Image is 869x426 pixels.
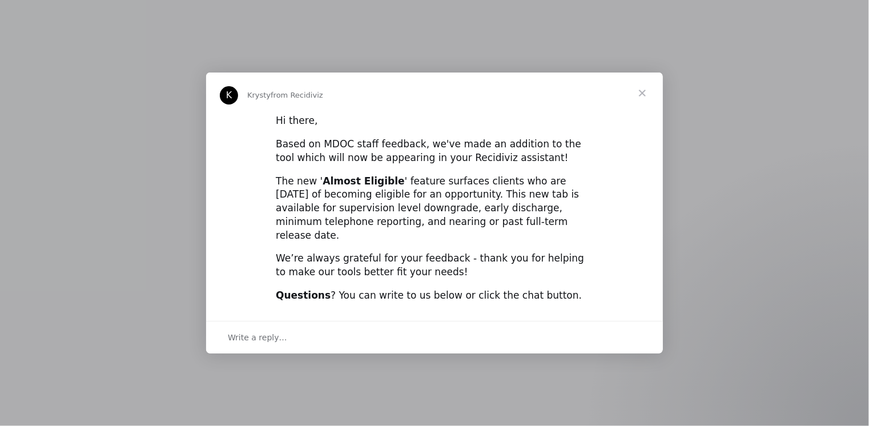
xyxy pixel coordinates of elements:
[276,252,593,279] div: We’re always grateful for your feedback - thank you for helping to make our tools better fit your...
[228,330,287,345] span: Write a reply…
[276,289,593,303] div: ? You can write to us below or click the chat button.
[271,91,323,99] span: from Recidiviz
[323,175,404,187] b: Almost Eligible
[276,290,331,301] b: Questions
[247,91,271,99] span: Krysty
[206,321,663,353] div: Open conversation and reply
[220,86,238,105] div: Profile image for Krysty
[276,175,593,243] div: The new ' ' feature surfaces clients who are [DATE] of becoming eligible for an opportunity. This...
[622,73,663,114] span: Close
[276,138,593,165] div: Based on MDOC staff feedback, we've made an addition to the tool which will now be appearing in y...
[276,114,593,128] div: Hi there,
